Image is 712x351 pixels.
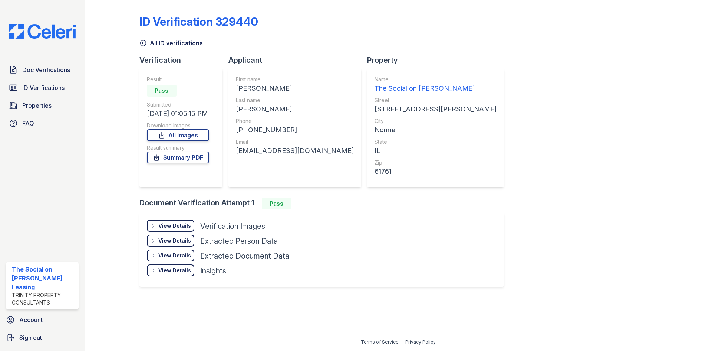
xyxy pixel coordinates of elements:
div: Street [375,97,497,104]
div: ID Verification 329440 [139,15,258,28]
span: Doc Verifications [22,65,70,74]
div: Phone [236,117,354,125]
div: Name [375,76,497,83]
div: Result summary [147,144,209,152]
a: Terms of Service [361,339,399,345]
div: View Details [158,237,191,244]
div: Property [367,55,510,65]
img: CE_Logo_Blue-a8612792a0a2168367f1c8372b55b34899dd931a85d93a1a3d3e32e68fde9ad4.png [3,24,82,39]
div: Extracted Person Data [200,236,278,246]
div: IL [375,146,497,156]
div: Normal [375,125,497,135]
div: | [401,339,403,345]
div: Last name [236,97,354,104]
div: State [375,138,497,146]
div: Verification [139,55,228,65]
div: 61761 [375,166,497,177]
div: [EMAIL_ADDRESS][DOMAIN_NAME] [236,146,354,156]
a: Name The Social on [PERSON_NAME] [375,76,497,94]
a: Properties [6,98,79,113]
div: View Details [158,222,191,230]
div: View Details [158,267,191,274]
div: [PERSON_NAME] [236,104,354,114]
a: Summary PDF [147,152,209,163]
div: Insights [200,266,226,276]
div: Document Verification Attempt 1 [139,198,510,209]
div: Result [147,76,209,83]
span: ID Verifications [22,83,65,92]
span: Properties [22,101,52,110]
span: FAQ [22,119,34,128]
div: First name [236,76,354,83]
a: Account [3,312,82,327]
div: [PHONE_NUMBER] [236,125,354,135]
div: [DATE] 01:05:15 PM [147,108,209,119]
div: City [375,117,497,125]
div: Zip [375,159,497,166]
div: Pass [262,198,291,209]
a: FAQ [6,116,79,131]
div: Applicant [228,55,367,65]
span: Sign out [19,333,42,342]
a: Privacy Policy [405,339,436,345]
div: [PERSON_NAME] [236,83,354,94]
div: The Social on [PERSON_NAME] [375,83,497,94]
div: [STREET_ADDRESS][PERSON_NAME] [375,104,497,114]
div: Submitted [147,101,209,108]
div: Extracted Document Data [200,251,289,261]
div: The Social on [PERSON_NAME] Leasing [12,265,76,292]
div: Pass [147,85,177,97]
a: All ID verifications [139,39,203,48]
div: Trinity Property Consultants [12,292,76,306]
div: Download Images [147,122,209,129]
div: View Details [158,252,191,259]
div: Verification Images [200,221,265,231]
a: Doc Verifications [6,62,79,77]
a: Sign out [3,330,82,345]
a: All Images [147,129,209,141]
a: ID Verifications [6,80,79,95]
span: Account [19,315,43,324]
div: Email [236,138,354,146]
